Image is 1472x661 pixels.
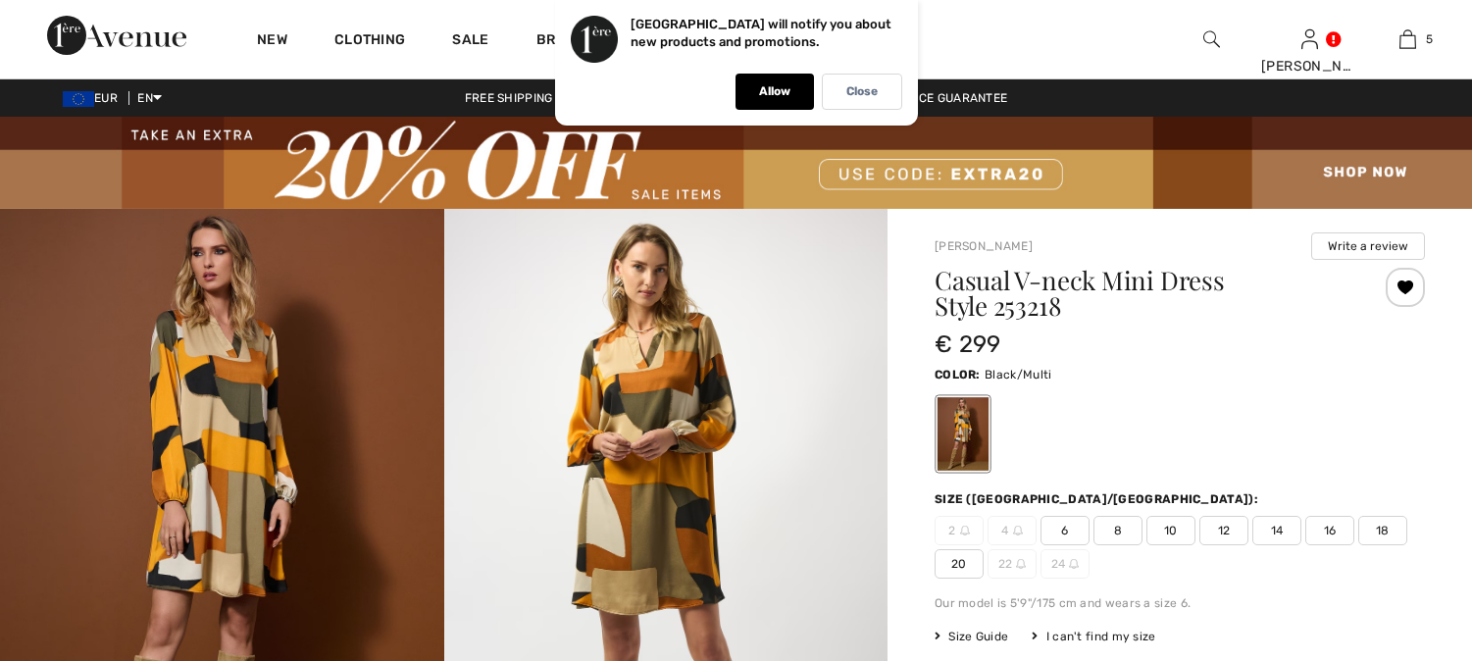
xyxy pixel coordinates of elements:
span: Color: [935,368,981,381]
span: Size Guide [935,628,1008,645]
span: 5 [1426,30,1433,48]
img: ring-m.svg [1069,559,1079,569]
div: Black/Multi [938,397,989,471]
a: New [257,31,287,52]
p: Close [846,84,878,99]
a: Lowest Price Guarantee [834,91,1024,105]
p: [GEOGRAPHIC_DATA] will notify you about new products and promotions. [631,17,891,49]
a: [PERSON_NAME] [935,239,1033,253]
span: Black/Multi [985,368,1051,381]
img: ring-m.svg [1016,559,1026,569]
span: 12 [1199,516,1248,545]
span: 6 [1041,516,1090,545]
span: € 299 [935,330,1001,358]
a: 5 [1359,27,1455,51]
span: 10 [1146,516,1195,545]
span: 22 [988,549,1037,579]
img: 1ère Avenue [47,16,186,55]
div: I can't find my size [1032,628,1155,645]
img: ring-m.svg [960,526,970,535]
p: Allow [759,84,790,99]
span: 4 [988,516,1037,545]
span: 2 [935,516,984,545]
a: Clothing [334,31,405,52]
img: search the website [1203,27,1220,51]
img: ring-m.svg [1013,526,1023,535]
div: [PERSON_NAME] [1261,56,1357,76]
img: Euro [63,91,94,107]
a: Free shipping on orders over €130 [449,91,706,105]
a: Sign In [1301,29,1318,48]
img: My Bag [1399,27,1416,51]
button: Write a review [1311,232,1425,260]
div: Size ([GEOGRAPHIC_DATA]/[GEOGRAPHIC_DATA]): [935,490,1262,508]
span: 16 [1305,516,1354,545]
span: EUR [63,91,126,105]
span: EN [137,91,162,105]
span: 20 [935,549,984,579]
span: 18 [1358,516,1407,545]
span: 14 [1252,516,1301,545]
div: Our model is 5'9"/175 cm and wears a size 6. [935,594,1425,612]
span: 24 [1041,549,1090,579]
img: My Info [1301,27,1318,51]
a: Brands [536,31,595,52]
a: Sale [452,31,488,52]
h1: Casual V-neck Mini Dress Style 253218 [935,268,1344,319]
span: 8 [1093,516,1142,545]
